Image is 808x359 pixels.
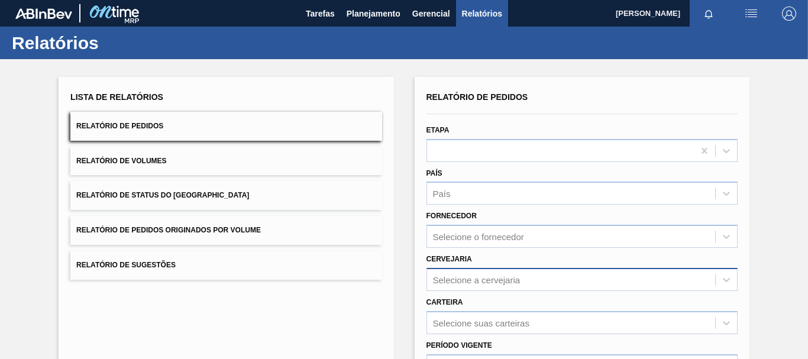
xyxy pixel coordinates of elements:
span: Relatório de Sugestões [76,261,176,269]
span: Relatório de Pedidos [76,122,163,130]
span: Relatório de Pedidos Originados por Volume [76,226,261,234]
img: Logout [782,7,796,21]
span: Relatórios [462,7,502,21]
button: Relatório de Pedidos [70,112,382,141]
span: Lista de Relatórios [70,92,163,102]
div: Selecione suas carteiras [433,318,529,328]
span: Planejamento [347,7,400,21]
label: Carteira [426,298,463,306]
span: Relatório de Volumes [76,157,166,165]
label: Etapa [426,126,450,134]
div: País [433,189,451,199]
label: Cervejaria [426,255,472,263]
label: Fornecedor [426,212,477,220]
h1: Relatórios [12,36,222,50]
button: Relatório de Volumes [70,147,382,176]
img: userActions [744,7,758,21]
span: Tarefas [306,7,335,21]
button: Relatório de Pedidos Originados por Volume [70,216,382,245]
span: Relatório de Pedidos [426,92,528,102]
button: Relatório de Sugestões [70,251,382,280]
div: Selecione a cervejaria [433,274,521,284]
button: Relatório de Status do [GEOGRAPHIC_DATA] [70,181,382,210]
label: Período Vigente [426,341,492,350]
span: Gerencial [412,7,450,21]
img: TNhmsLtSVTkK8tSr43FrP2fwEKptu5GPRR3wAAAABJRU5ErkJggg== [15,8,72,19]
button: Notificações [690,5,728,22]
span: Relatório de Status do [GEOGRAPHIC_DATA] [76,191,249,199]
div: Selecione o fornecedor [433,232,524,242]
label: País [426,169,442,177]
